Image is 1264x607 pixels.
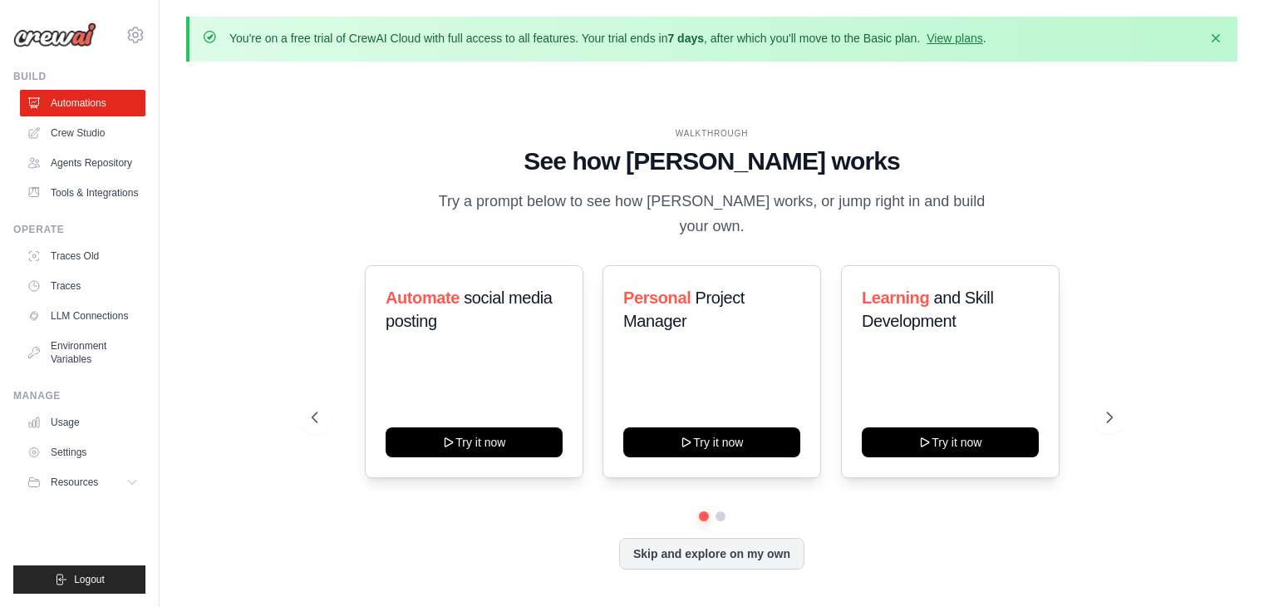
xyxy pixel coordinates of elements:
a: Crew Studio [20,120,145,146]
h1: See how [PERSON_NAME] works [312,146,1113,176]
span: Learning [862,289,929,307]
a: View plans [927,32,982,45]
p: You're on a free trial of CrewAI Cloud with full access to all features. Your trial ends in , aft... [229,30,986,47]
span: Project Manager [623,289,745,330]
button: Try it now [386,427,563,457]
div: Operate [13,223,145,236]
div: Manage [13,389,145,402]
button: Try it now [862,427,1039,457]
div: Build [13,70,145,83]
a: Traces [20,273,145,299]
a: Tools & Integrations [20,180,145,206]
p: Try a prompt below to see how [PERSON_NAME] works, or jump right in and build your own. [433,190,991,239]
div: WALKTHROUGH [312,127,1113,140]
span: Automate [386,289,460,307]
a: Environment Variables [20,333,145,373]
a: Automations [20,90,145,116]
button: Logout [13,565,145,594]
button: Try it now [623,427,800,457]
button: Skip and explore on my own [619,538,804,570]
a: Agents Repository [20,150,145,176]
a: Usage [20,409,145,436]
a: LLM Connections [20,303,145,329]
button: Resources [20,469,145,496]
span: social media posting [386,289,553,330]
img: Logo [13,22,96,47]
span: Resources [51,476,98,489]
a: Settings [20,439,145,466]
a: Traces Old [20,243,145,269]
strong: 7 days [667,32,704,45]
span: Logout [74,573,105,586]
span: and Skill Development [862,289,993,330]
span: Personal [623,289,691,307]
